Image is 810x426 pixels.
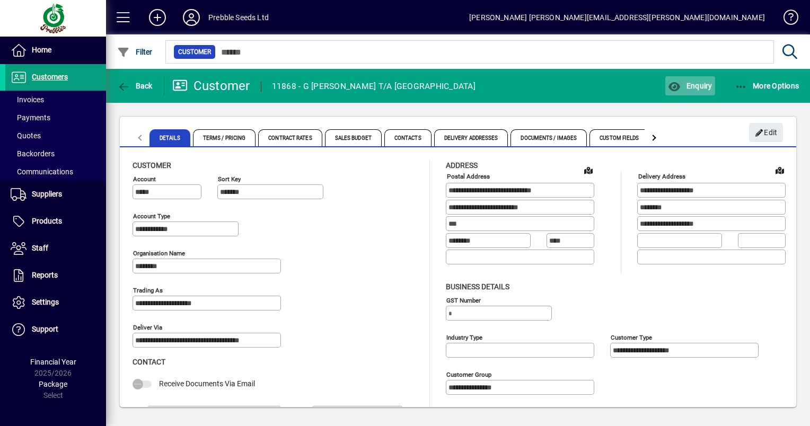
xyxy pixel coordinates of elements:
span: Delivery Addresses [434,129,508,146]
span: Products [32,217,62,225]
a: View on map [771,162,788,179]
button: Edit [749,123,783,142]
span: Contract Rates [258,129,322,146]
span: Settings [32,298,59,306]
mat-label: Customer type [611,333,652,341]
mat-label: Account Type [133,212,170,220]
div: [PERSON_NAME] [PERSON_NAME][EMAIL_ADDRESS][PERSON_NAME][DOMAIN_NAME] [469,9,765,26]
a: Settings [5,289,106,316]
mat-label: Deliver via [133,324,162,331]
mat-label: Sort key [218,175,241,183]
span: Receive Documents Via Email [159,379,255,388]
app-page-header-button: Back [106,76,164,95]
span: Customers [32,73,68,81]
span: Package [39,380,67,388]
span: Filter [117,48,153,56]
span: Customer [133,161,171,170]
span: Documents / Images [510,129,587,146]
span: Edit [755,124,778,141]
button: Back [115,76,155,95]
span: Support [32,325,58,333]
span: Backorders [11,149,55,158]
a: Communications [5,163,106,181]
span: Address [446,161,478,170]
mat-label: Account [133,175,156,183]
span: Sales Budget [325,129,382,146]
a: Products [5,208,106,235]
div: 11868 - G [PERSON_NAME] T/A [GEOGRAPHIC_DATA] [272,78,476,95]
button: Profile [174,8,208,27]
mat-label: GST Number [446,296,481,304]
span: Communications [11,167,73,176]
span: More Options [735,82,799,90]
button: More Options [732,76,802,95]
span: Invoices [11,95,44,104]
span: Business details [446,282,509,291]
a: Home [5,37,106,64]
a: Payments [5,109,106,127]
button: Add [140,8,174,27]
span: Quotes [11,131,41,140]
span: Details [149,129,190,146]
a: Invoices [5,91,106,109]
span: Financial Year [30,358,76,366]
span: Home [32,46,51,54]
mat-label: Trading as [133,287,163,294]
span: Enquiry [668,82,712,90]
span: Staff [32,244,48,252]
a: Quotes [5,127,106,145]
span: Contacts [384,129,432,146]
a: Staff [5,235,106,262]
span: Payments [11,113,50,122]
button: Filter [115,42,155,61]
mat-label: Customer group [446,370,491,378]
div: Prebble Seeds Ltd [208,9,269,26]
a: Suppliers [5,181,106,208]
a: Knowledge Base [776,2,797,37]
span: Terms / Pricing [193,129,256,146]
mat-label: Industry type [446,333,482,341]
a: Reports [5,262,106,289]
div: Customer [172,77,250,94]
button: Enquiry [665,76,715,95]
span: Contact [133,358,165,366]
span: Suppliers [32,190,62,198]
span: Customer [178,47,211,57]
a: Backorders [5,145,106,163]
span: Back [117,82,153,90]
a: View on map [580,162,597,179]
span: Custom Fields [589,129,649,146]
span: Reports [32,271,58,279]
mat-label: Organisation name [133,250,185,257]
a: Support [5,316,106,343]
